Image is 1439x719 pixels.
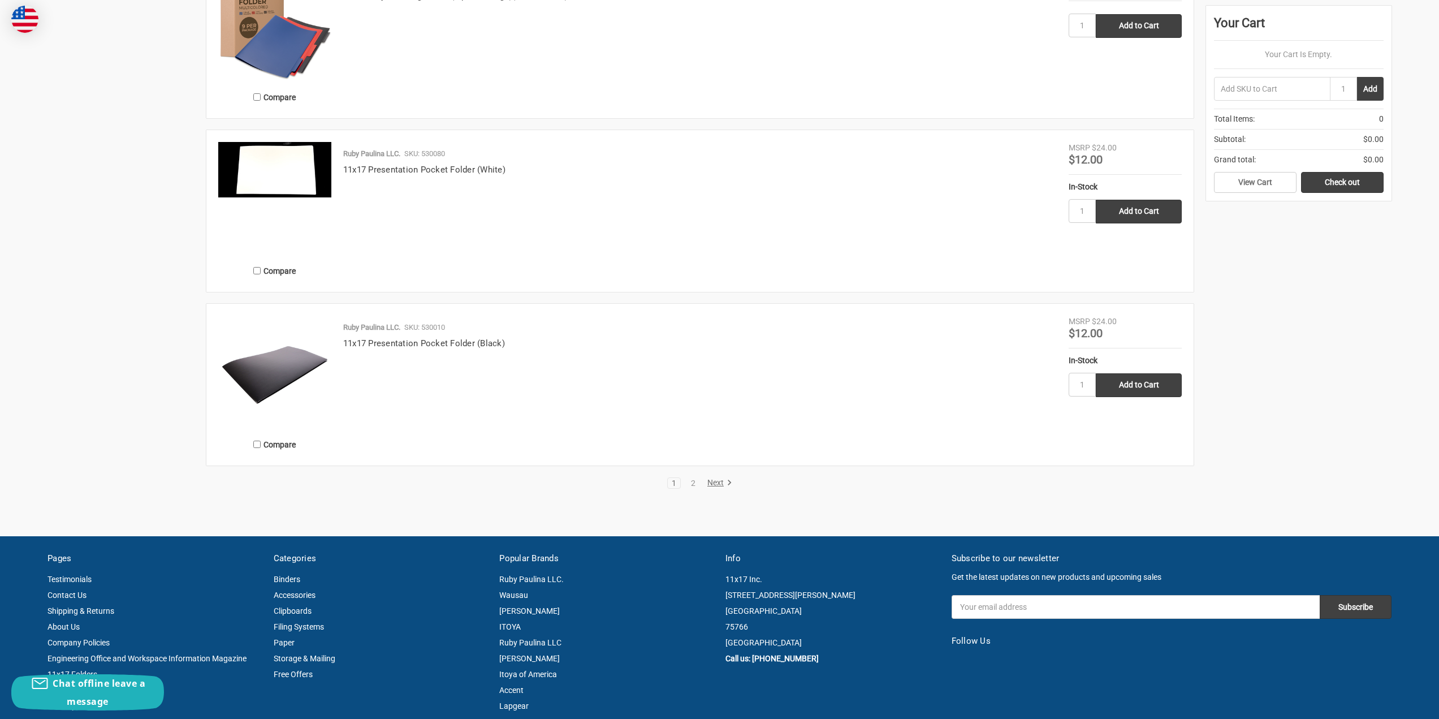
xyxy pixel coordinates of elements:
label: Compare [218,88,331,106]
a: Next [703,478,732,488]
input: Add to Cart [1096,14,1182,38]
span: $0.00 [1363,154,1384,166]
a: 11x17 Presentation Pocket Folder (White) [218,142,331,255]
a: About Us [47,622,80,631]
a: Engineering Office and Workspace Information Magazine [47,654,247,663]
a: Call us: [PHONE_NUMBER] [725,654,819,663]
a: Shipping & Returns [47,606,114,615]
span: Total Items: [1214,113,1255,125]
span: 0 [1379,113,1384,125]
a: 11x17 Presentation Pocket Folder (Black) [343,338,505,348]
div: Your Cart [1214,14,1384,41]
a: Testimonials [47,575,92,584]
span: Chat offline leave a message [53,677,145,708]
p: Get the latest updates on new products and upcoming sales [952,571,1392,583]
input: Subscribe [1320,595,1392,619]
input: Compare [253,441,261,448]
span: $0.00 [1363,134,1384,145]
h5: Info [725,552,940,565]
a: Itoya of America [499,670,557,679]
p: SKU: 530010 [404,322,445,333]
label: Compare [218,435,331,454]
a: ITOYA [499,622,521,631]
a: Lapgear [499,701,529,711]
span: $24.00 [1092,317,1117,326]
input: Add to Cart [1096,200,1182,223]
a: 11x17 Folders [47,670,97,679]
a: Filing Systems [274,622,324,631]
h5: Categories [274,552,488,565]
img: duty and tax information for United States [11,6,38,33]
a: 11x17 Presentation Pocket Folder (White) [343,165,505,175]
input: Add to Cart [1096,373,1182,397]
a: Paper [274,638,295,647]
p: Ruby Paulina LLC. [343,148,400,160]
div: MSRP [1069,142,1090,154]
a: Free Offers [274,670,313,679]
a: Binders [274,575,300,584]
label: Compare [218,261,331,280]
a: [PERSON_NAME] [499,606,560,615]
span: Subtotal: [1214,134,1246,145]
input: Add SKU to Cart [1214,77,1330,101]
input: Compare [253,267,261,274]
a: Company Policies [47,638,110,647]
a: View Cart [1214,172,1297,193]
a: Storage & Mailing [274,654,335,663]
input: Your email address [952,595,1320,619]
h5: Subscribe to our newsletter [952,552,1392,565]
div: MSRP [1069,316,1090,328]
h5: Pages [47,552,262,565]
a: Contact Us [47,591,87,600]
div: In-Stock [1069,181,1182,193]
span: $12.00 [1069,326,1103,340]
input: Compare [253,93,261,101]
a: [PERSON_NAME] [499,654,560,663]
p: Ruby Paulina LLC. [343,322,400,333]
a: Accent [499,686,524,695]
div: In-Stock [1069,355,1182,367]
button: Chat offline leave a message [11,674,164,711]
h5: Follow Us [952,635,1392,648]
span: $24.00 [1092,143,1117,152]
span: $12.00 [1069,153,1103,166]
button: Add [1357,77,1384,101]
a: Ruby Paulina LLC. [499,575,564,584]
a: 1 [668,479,680,487]
p: Your Cart Is Empty. [1214,49,1384,61]
img: 11x17 Presentation Pocket Folder (White) [218,142,331,197]
span: Grand total: [1214,154,1256,166]
a: 2 [687,479,699,487]
img: 11x17 Presentation Pocket Folder (Black) [218,316,331,429]
a: Ruby Paulina LLC [499,638,561,647]
p: SKU: 530080 [404,148,445,160]
a: Check out [1301,172,1384,193]
a: Wausau [499,591,528,600]
a: Clipboards [274,606,312,615]
h5: Popular Brands [499,552,714,565]
a: Accessories [274,591,316,600]
address: 11x17 Inc. [STREET_ADDRESS][PERSON_NAME] [GEOGRAPHIC_DATA] 75766 [GEOGRAPHIC_DATA] [725,571,940,651]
